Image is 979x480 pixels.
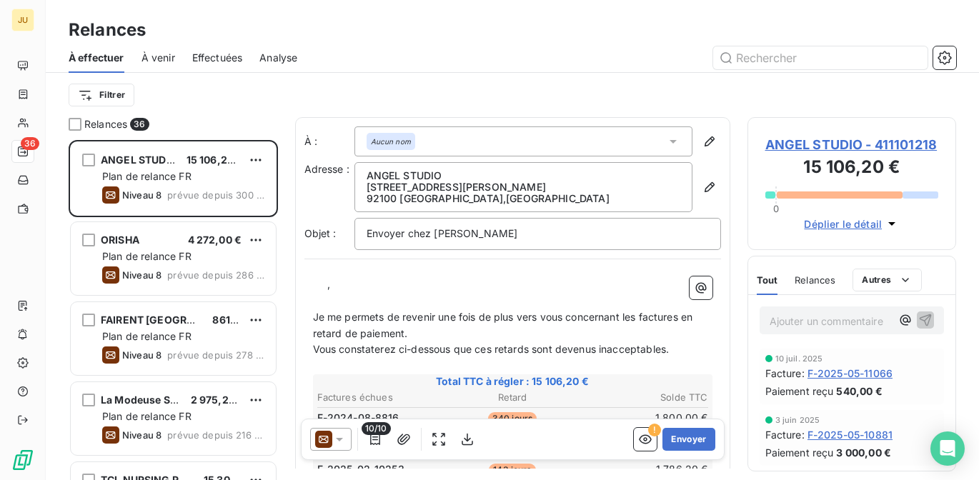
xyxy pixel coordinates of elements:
[488,412,537,425] span: 340 jours
[775,416,820,424] span: 3 juin 2025
[367,193,680,204] p: 92100 [GEOGRAPHIC_DATA] , [GEOGRAPHIC_DATA]
[84,117,127,131] span: Relances
[191,394,245,406] span: 2 975,28 €
[102,250,192,262] span: Plan de relance FR
[69,17,146,43] h3: Relances
[11,449,34,471] img: Logo LeanPay
[362,422,391,435] span: 10/10
[188,234,242,246] span: 4 272,00 €
[836,445,891,460] span: 3 000,00 €
[122,429,161,441] span: Niveau 8
[930,431,965,466] div: Open Intercom Messenger
[192,51,243,65] span: Effectuées
[101,394,184,406] span: La Modeuse SAS
[11,140,34,163] a: 36
[765,366,805,381] span: Facture :
[807,427,893,442] span: F-2025-05-10881
[11,9,34,31] div: JU
[102,170,192,182] span: Plan de relance FR
[101,154,177,166] span: ANGEL STUDIO
[853,269,922,291] button: Autres
[101,234,139,246] span: ORISHA
[304,134,354,149] label: À :
[102,410,192,422] span: Plan de relance FR
[313,343,670,355] span: Vous constaterez ci-dessous que ces retards sont devenus inacceptables.
[765,427,805,442] span: Facture :
[765,135,939,154] span: ANGEL STUDIO - 411101218
[69,84,134,106] button: Filtrer
[187,154,244,166] span: 15 106,20 €
[122,189,161,201] span: Niveau 8
[101,314,252,326] span: FAIRENT [GEOGRAPHIC_DATA]
[21,137,39,150] span: 36
[836,384,882,399] span: 540,00 €
[804,216,882,231] span: Déplier le détail
[167,269,264,281] span: prévue depuis 286 jours
[765,154,939,183] h3: 15 106,20 €
[317,462,404,476] span: F-2025-02-10253
[317,390,447,405] th: Factures échues
[807,366,893,381] span: F-2025-05-11066
[167,189,264,201] span: prévue depuis 300 jours
[130,118,149,131] span: 36
[317,411,399,425] span: F-2024-08-8816
[304,163,349,175] span: Adresse :
[69,51,124,65] span: À effectuer
[765,445,834,460] span: Paiement reçu
[447,390,577,405] th: Retard
[167,429,264,441] span: prévue depuis 216 jours
[102,330,192,342] span: Plan de relance FR
[212,314,256,326] span: 861,00 €
[122,349,161,361] span: Niveau 8
[122,269,161,281] span: Niveau 8
[579,461,709,477] td: 1 786,20 €
[69,140,278,480] div: grid
[367,170,680,181] p: ANGEL STUDIO
[167,349,264,361] span: prévue depuis 278 jours
[757,274,778,286] span: Tout
[579,410,709,426] td: 1 800,00 €
[579,390,709,405] th: Solde TTC
[367,227,518,239] span: Envoyer chez [PERSON_NAME]
[795,274,835,286] span: Relances
[367,181,680,193] p: [STREET_ADDRESS][PERSON_NAME]
[371,136,411,146] em: Aucun nom
[141,51,175,65] span: À venir
[304,227,337,239] span: Objet :
[713,46,928,69] input: Rechercher
[765,384,834,399] span: Paiement reçu
[315,374,710,389] span: Total TTC à régler : 15 106,20 €
[259,51,297,65] span: Analyse
[327,278,330,290] span: ,
[775,354,823,363] span: 10 juil. 2025
[800,216,903,232] button: Déplier le détail
[489,464,535,476] span: 143 jours
[773,203,779,214] span: 0
[313,311,696,339] span: Je me permets de revenir une fois de plus vers vous concernant les factures en retard de paiement.
[662,428,715,451] button: Envoyer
